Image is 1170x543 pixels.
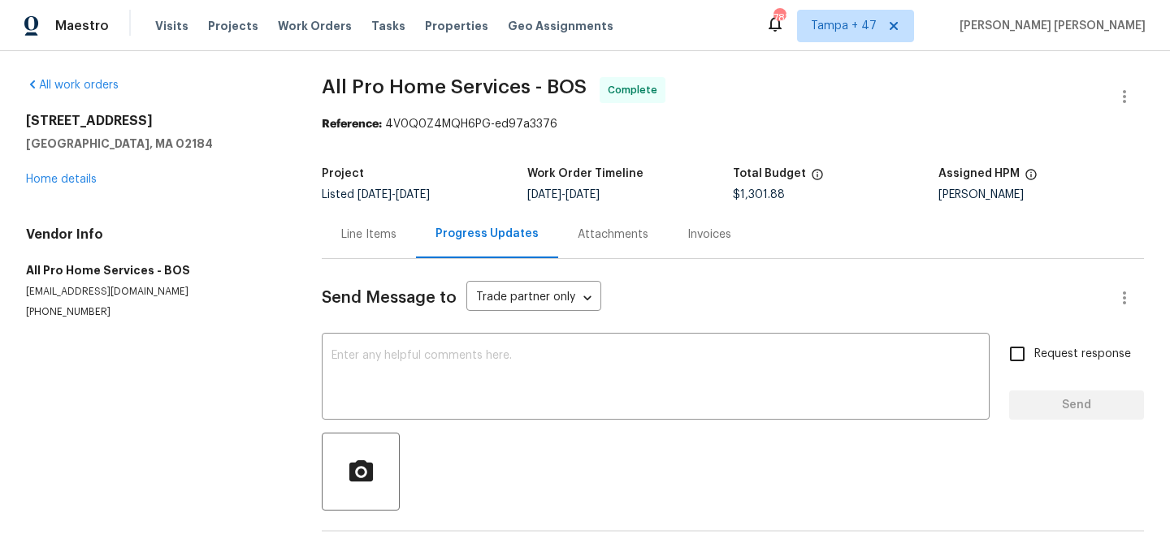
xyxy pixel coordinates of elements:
div: Line Items [341,226,396,243]
span: [PERSON_NAME] [PERSON_NAME] [953,18,1146,34]
span: Maestro [55,18,109,34]
span: Visits [155,18,188,34]
a: All work orders [26,80,119,91]
div: Invoices [687,226,731,243]
span: Request response [1034,346,1131,363]
span: [DATE] [396,189,430,200]
span: Tasks [371,20,405,32]
span: - [527,189,600,200]
h5: Project [322,168,364,179]
p: [EMAIL_ADDRESS][DOMAIN_NAME] [26,285,283,299]
h2: [STREET_ADDRESS] [26,113,283,129]
h5: All Pro Home Services - BOS [26,262,283,278]
span: The total cost of line items that have been proposed by Opendoor. This sum includes line items th... [811,168,824,189]
span: - [357,189,430,200]
div: Attachments [578,226,648,243]
h5: Work Order Timeline [527,168,643,179]
h4: Vendor Info [26,226,283,243]
span: [DATE] [357,189,392,200]
h5: [GEOGRAPHIC_DATA], MA 02184 [26,136,283,152]
a: Home details [26,174,97,185]
div: 4V0Q0Z4MQH6PG-ed97a3376 [322,116,1144,132]
div: 783 [773,10,785,26]
h5: Total Budget [733,168,806,179]
b: Reference: [322,119,382,130]
h5: Assigned HPM [938,168,1020,179]
div: Trade partner only [466,285,601,312]
span: Projects [208,18,258,34]
span: Geo Assignments [508,18,613,34]
span: [DATE] [527,189,561,200]
span: Listed [322,189,430,200]
span: Properties [425,18,488,34]
span: [DATE] [565,189,600,200]
span: $1,301.88 [733,189,785,200]
p: [PHONE_NUMBER] [26,305,283,319]
span: The hpm assigned to this work order. [1025,168,1038,189]
span: Send Message to [322,290,457,306]
span: Complete [608,82,664,98]
span: Tampa + 47 [811,18,877,34]
span: Work Orders [278,18,352,34]
div: Progress Updates [435,226,539,242]
div: [PERSON_NAME] [938,189,1144,200]
span: All Pro Home Services - BOS [322,77,587,97]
